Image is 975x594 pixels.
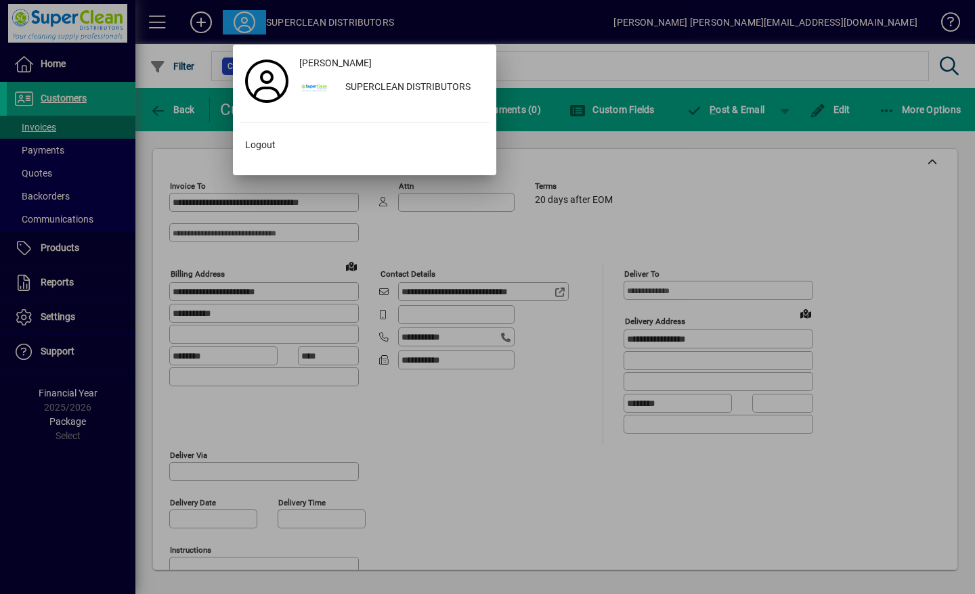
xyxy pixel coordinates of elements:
a: Profile [240,69,294,93]
a: [PERSON_NAME] [294,51,490,76]
span: [PERSON_NAME] [299,56,372,70]
button: SUPERCLEAN DISTRIBUTORS [294,76,490,100]
span: Logout [245,138,276,152]
div: SUPERCLEAN DISTRIBUTORS [334,76,490,100]
button: Logout [240,133,490,158]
